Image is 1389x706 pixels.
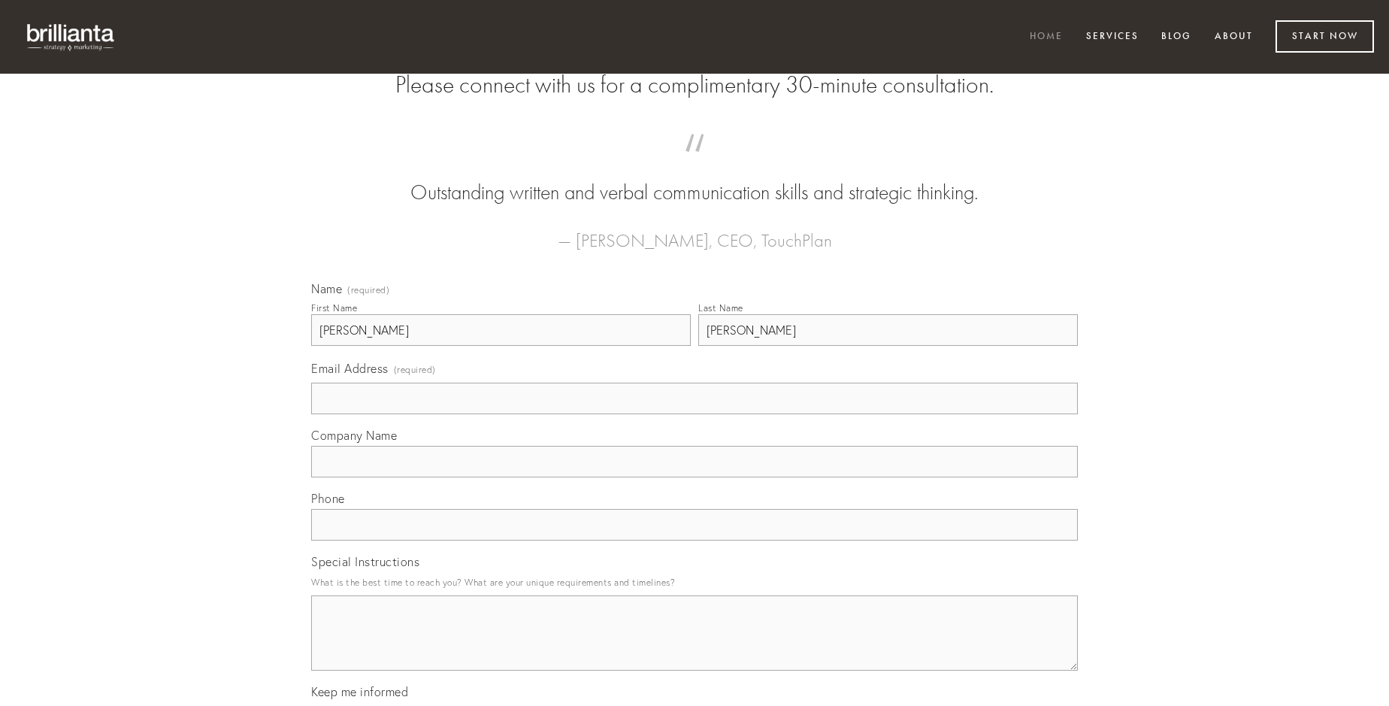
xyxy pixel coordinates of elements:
[311,554,419,569] span: Special Instructions
[311,302,357,314] div: First Name
[311,572,1078,592] p: What is the best time to reach you? What are your unique requirements and timelines?
[1151,25,1201,50] a: Blog
[347,286,389,295] span: (required)
[311,491,345,506] span: Phone
[394,359,436,380] span: (required)
[335,149,1054,178] span: “
[15,15,128,59] img: brillianta - research, strategy, marketing
[1076,25,1148,50] a: Services
[1020,25,1073,50] a: Home
[1205,25,1263,50] a: About
[311,428,397,443] span: Company Name
[335,149,1054,208] blockquote: Outstanding written and verbal communication skills and strategic thinking.
[311,281,342,296] span: Name
[698,302,743,314] div: Last Name
[311,684,408,699] span: Keep me informed
[335,208,1054,256] figcaption: — [PERSON_NAME], CEO, TouchPlan
[311,71,1078,99] h2: Please connect with us for a complimentary 30-minute consultation.
[1276,20,1374,53] a: Start Now
[311,361,389,376] span: Email Address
